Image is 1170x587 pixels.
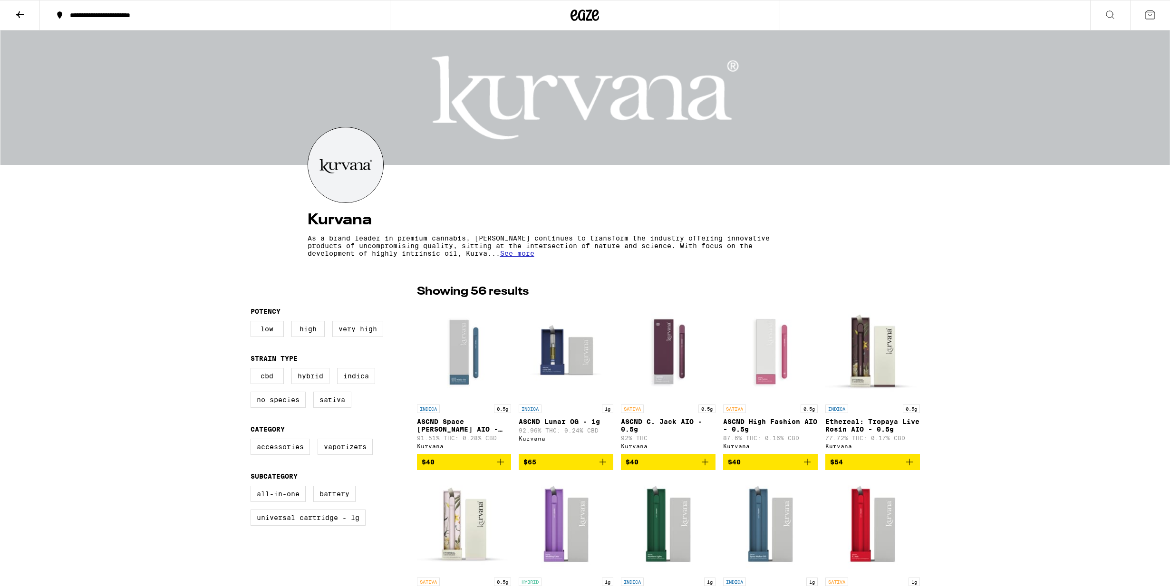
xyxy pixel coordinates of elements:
label: Very High [332,321,383,337]
p: 92.96% THC: 0.24% CBD [519,427,613,433]
p: 0.5g [903,404,920,413]
p: 1g [909,577,920,586]
p: 91.51% THC: 0.28% CBD [417,435,512,441]
p: 0.5g [494,404,511,413]
p: INDICA [519,404,541,413]
p: SATIVA [723,404,746,413]
img: Kurvana - ASCND Space Walker OG AIO - 0.5g [417,305,512,400]
button: Add to bag [417,454,512,470]
img: Kurvana - ASCND Wedding Cake AIO - 1g [519,478,613,573]
p: 1g [806,577,818,586]
label: CBD [251,368,284,384]
p: 1g [602,577,613,586]
h4: Kurvana [308,212,863,228]
button: Add to bag [519,454,613,470]
span: $40 [422,458,435,466]
label: High [291,321,325,337]
img: Kurvana - ASCND C. Jack AIO - 1g [825,478,920,573]
label: All-In-One [251,486,306,502]
a: Open page for Ethereal: Tropaya Live Rosin AIO - 0.5g from Kurvana [825,305,920,454]
span: $40 [728,458,741,466]
span: $65 [523,458,536,466]
span: $40 [626,458,638,466]
legend: Strain Type [251,355,298,362]
label: Universal Cartridge - 1g [251,510,366,526]
label: No Species [251,392,306,408]
a: Open page for ASCND High Fashion AIO - 0.5g from Kurvana [723,305,818,454]
div: Kurvana [723,443,818,449]
p: ASCND Space [PERSON_NAME] AIO - 0.5g [417,418,512,433]
p: 0.5g [801,404,818,413]
div: Kurvana [825,443,920,449]
p: ASCND High Fashion AIO - 0.5g [723,418,818,433]
p: As a brand leader in premium cannabis, [PERSON_NAME] continues to transform the industry offering... [308,234,779,257]
div: Kurvana [519,435,613,442]
p: 87.6% THC: 0.16% CBD [723,435,818,441]
a: Open page for ASCND Lunar OG - 1g from Kurvana [519,305,613,454]
p: 1g [704,577,716,586]
label: Battery [313,486,356,502]
p: INDICA [417,404,440,413]
p: INDICA [825,404,848,413]
a: Open page for ASCND Space Walker OG AIO - 0.5g from Kurvana [417,305,512,454]
button: Add to bag [723,454,818,470]
div: Kurvana [417,443,512,449]
p: ASCND C. Jack AIO - 0.5g [621,418,716,433]
p: SATIVA [417,577,440,586]
p: SATIVA [621,404,644,413]
label: Low [251,321,284,337]
button: Add to bag [825,454,920,470]
a: Open page for ASCND C. Jack AIO - 0.5g from Kurvana [621,305,716,454]
p: 77.72% THC: 0.17% CBD [825,435,920,441]
p: 92% THC [621,435,716,441]
p: INDICA [723,577,746,586]
legend: Category [251,425,285,433]
p: Showing 56 results [417,284,529,300]
p: HYBRID [519,577,541,586]
img: Kurvana - Ethereal: Tropaya Live Rosin AIO - 0.5g [825,305,920,400]
img: Kurvana - ASCND C. Jack AIO - 0.5g [621,305,716,400]
p: SATIVA [825,577,848,586]
legend: Potency [251,308,280,315]
img: Kurvana - ASCND Lunar OG - 1g [519,305,613,400]
p: Ethereal: Tropaya Live Rosin AIO - 0.5g [825,418,920,433]
p: 0.5g [494,577,511,586]
span: $54 [830,458,843,466]
button: Add to bag [621,454,716,470]
img: Kurvana logo [308,127,383,202]
img: Kurvana - ASCND High Fashion AIO - 0.5g [723,305,818,400]
p: ASCND Lunar OG - 1g [519,418,613,425]
label: Indica [337,368,375,384]
div: Kurvana [621,443,716,449]
label: Hybrid [291,368,329,384]
p: 0.5g [698,404,716,413]
p: INDICA [621,577,644,586]
label: Sativa [313,392,351,408]
label: Vaporizers [318,439,373,455]
span: See more [500,250,534,257]
img: Kurvana - ASCND Northern Lights AIO - 1g [621,478,716,573]
p: 1g [602,404,613,413]
img: Kurvana - ASCND Space Walker OG AIO - 1g [723,478,818,573]
img: Kurvana - Ethereal: Gurple Live Rosin AIO - 0.5g [417,478,512,573]
legend: Subcategory [251,472,298,480]
label: Accessories [251,439,310,455]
